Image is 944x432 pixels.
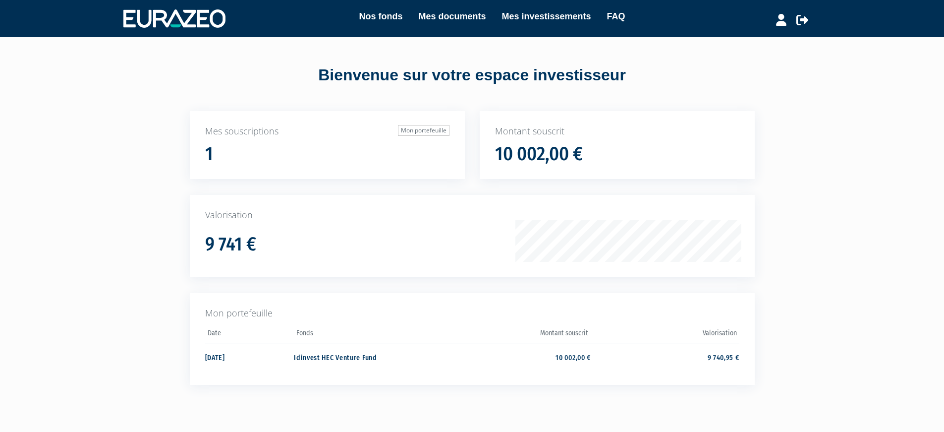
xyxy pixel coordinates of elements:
[359,9,402,23] a: Nos fonds
[205,326,294,344] th: Date
[591,344,739,370] td: 9 740,95 €
[398,125,449,136] a: Mon portefeuille
[495,144,583,165] h1: 10 002,00 €
[495,125,739,138] p: Montant souscrit
[607,9,625,23] a: FAQ
[418,9,486,23] a: Mes documents
[443,326,591,344] th: Montant souscrit
[123,9,225,27] img: 1732889491-logotype_eurazeo_blanc_rvb.png
[443,344,591,370] td: 10 002,00 €
[294,326,442,344] th: Fonds
[205,144,213,165] h1: 1
[591,326,739,344] th: Valorisation
[205,125,449,138] p: Mes souscriptions
[205,234,256,255] h1: 9 741 €
[294,344,442,370] td: Idinvest HEC Venture Fund
[205,307,739,320] p: Mon portefeuille
[205,344,294,370] td: [DATE]
[501,9,591,23] a: Mes investissements
[167,64,777,87] div: Bienvenue sur votre espace investisseur
[205,209,739,222] p: Valorisation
